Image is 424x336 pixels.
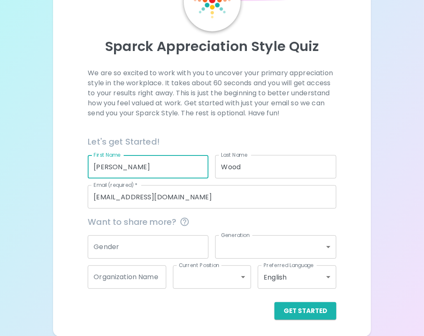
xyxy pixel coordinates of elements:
[179,262,219,269] label: Current Position
[88,135,336,148] h6: Let's get Started!
[94,181,138,188] label: Email (required)
[63,38,361,55] p: Sparck Appreciation Style Quiz
[221,232,250,239] label: Generation
[221,151,247,158] label: Last Name
[264,262,314,269] label: Preferred Language
[180,217,190,227] svg: This information is completely confidential and only used for aggregated appreciation studies at ...
[88,68,336,118] p: We are so excited to work with you to uncover your primary appreciation style in the workplace. I...
[258,265,336,289] div: English
[274,302,336,320] button: Get Started
[88,215,336,229] span: Want to share more?
[94,151,121,158] label: First Name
